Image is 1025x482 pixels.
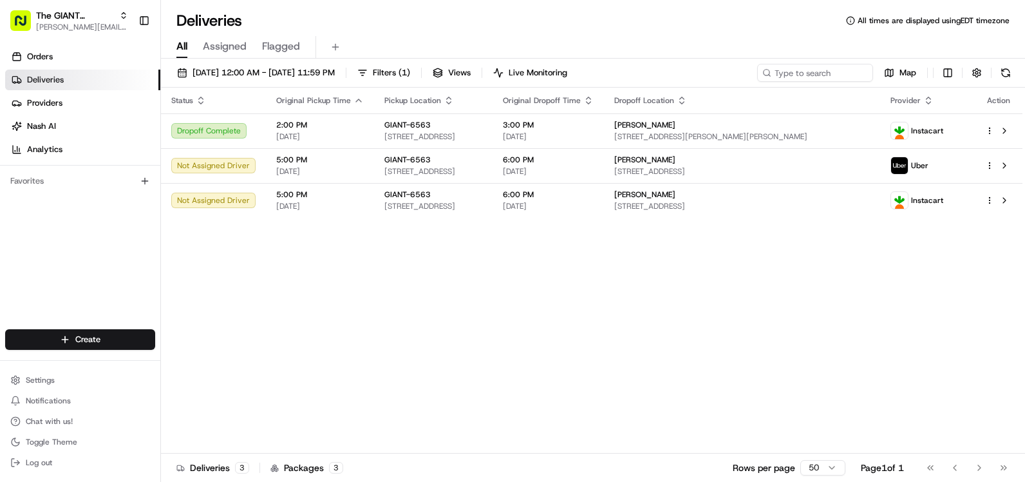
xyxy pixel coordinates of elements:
[352,64,416,82] button: Filters(1)
[176,39,187,54] span: All
[75,334,100,345] span: Create
[276,120,364,130] span: 2:00 PM
[276,166,364,177] span: [DATE]
[891,192,908,209] img: profile_instacart_ahold_partner.png
[911,126,943,136] span: Instacart
[276,189,364,200] span: 5:00 PM
[503,201,594,211] span: [DATE]
[36,9,114,22] button: The GIANT Company
[427,64,476,82] button: Views
[373,67,410,79] span: Filters
[26,437,77,447] span: Toggle Theme
[503,120,594,130] span: 3:00 PM
[891,122,908,139] img: profile_instacart_ahold_partner.png
[509,67,567,79] span: Live Monitoring
[5,5,133,36] button: The GIANT Company[PERSON_NAME][EMAIL_ADDRESS][DOMAIN_NAME]
[171,95,193,106] span: Status
[858,15,1010,26] span: All times are displayed using EDT timezone
[899,67,916,79] span: Map
[5,433,155,451] button: Toggle Theme
[384,166,482,177] span: [STREET_ADDRESS]
[27,97,62,109] span: Providers
[614,131,870,142] span: [STREET_ADDRESS][PERSON_NAME][PERSON_NAME]
[985,95,1012,106] div: Action
[614,201,870,211] span: [STREET_ADDRESS]
[503,189,594,200] span: 6:00 PM
[384,131,482,142] span: [STREET_ADDRESS]
[5,329,155,350] button: Create
[5,116,160,137] a: Nash AI
[276,201,364,211] span: [DATE]
[891,157,908,174] img: profile_uber_ahold_partner.png
[5,371,155,389] button: Settings
[5,46,160,67] a: Orders
[171,64,341,82] button: [DATE] 12:00 AM - [DATE] 11:59 PM
[176,461,249,474] div: Deliveries
[384,189,431,200] span: GIANT-6563
[36,22,128,32] button: [PERSON_NAME][EMAIL_ADDRESS][DOMAIN_NAME]
[997,64,1015,82] button: Refresh
[26,458,52,468] span: Log out
[276,95,351,106] span: Original Pickup Time
[878,64,922,82] button: Map
[329,462,343,474] div: 3
[399,67,410,79] span: ( 1 )
[27,51,53,63] span: Orders
[384,155,431,165] span: GIANT-6563
[5,392,155,410] button: Notifications
[5,454,155,472] button: Log out
[861,461,904,474] div: Page 1 of 1
[487,64,573,82] button: Live Monitoring
[614,189,675,200] span: [PERSON_NAME]
[5,139,160,160] a: Analytics
[26,375,55,385] span: Settings
[911,195,943,206] span: Instacart
[448,67,471,79] span: Views
[503,155,594,165] span: 6:00 PM
[384,95,441,106] span: Pickup Location
[384,201,482,211] span: [STREET_ADDRESS]
[503,95,581,106] span: Original Dropoff Time
[27,74,64,86] span: Deliveries
[614,166,870,177] span: [STREET_ADDRESS]
[5,171,155,191] div: Favorites
[27,120,56,132] span: Nash AI
[503,131,594,142] span: [DATE]
[270,461,343,474] div: Packages
[176,10,242,31] h1: Deliveries
[503,166,594,177] span: [DATE]
[757,64,873,82] input: Type to search
[26,396,71,406] span: Notifications
[235,462,249,474] div: 3
[5,412,155,430] button: Chat with us!
[5,93,160,113] a: Providers
[614,120,675,130] span: [PERSON_NAME]
[911,160,928,171] span: Uber
[890,95,921,106] span: Provider
[384,120,431,130] span: GIANT-6563
[276,131,364,142] span: [DATE]
[27,144,62,155] span: Analytics
[26,416,73,427] span: Chat with us!
[262,39,300,54] span: Flagged
[203,39,247,54] span: Assigned
[733,461,795,474] p: Rows per page
[614,95,674,106] span: Dropoff Location
[5,70,160,90] a: Deliveries
[276,155,364,165] span: 5:00 PM
[614,155,675,165] span: [PERSON_NAME]
[193,67,335,79] span: [DATE] 12:00 AM - [DATE] 11:59 PM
